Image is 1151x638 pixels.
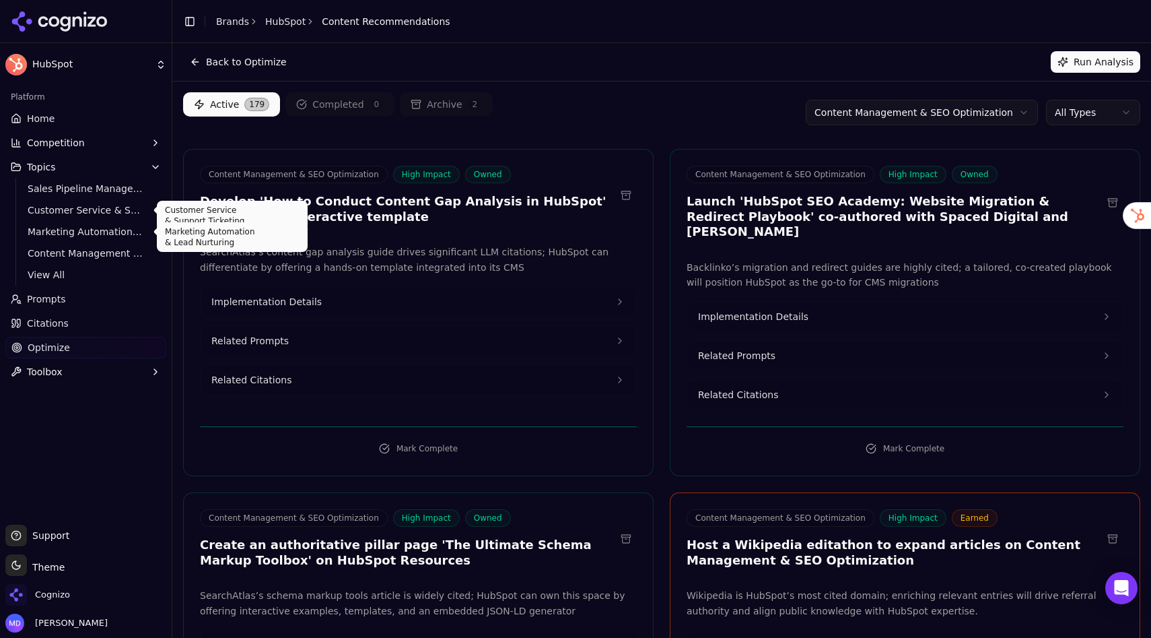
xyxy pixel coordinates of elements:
span: Topics [27,160,56,174]
span: Content Management & SEO Optimization [200,166,388,183]
h3: Host a Wikipedia editathon to expand articles on Content Management & SEO Optimization [687,538,1102,568]
span: Related Citations [698,388,778,402]
span: Content Management & SEO Optimization [687,166,874,183]
h3: Create an authoritative pillar page 'The Ultimate Schema Markup Toolbox' on HubSpot Resources [200,538,615,568]
button: Completed0 [285,92,394,117]
span: HubSpot [32,59,150,71]
button: Topics [5,156,166,178]
p: Wikipedia is HubSpot’s most cited domain; enriching relevant entries will drive referral authorit... [687,588,1123,619]
button: Open user button [5,614,108,633]
span: Marketing Automation & Lead Nurturing [28,225,145,238]
span: Home [27,112,55,125]
span: Sales Pipeline Management & Deal Tracking [28,182,145,195]
button: Related Prompts [687,341,1123,371]
a: Sales Pipeline Management & Deal Tracking [22,179,150,198]
span: High Impact [880,166,946,183]
span: Cognizo [35,589,70,601]
h3: Launch 'HubSpot SEO Academy: Website Migration & Redirect Playbook' co-authored with Spaced Digit... [687,194,1102,240]
button: Active179 [183,92,280,117]
p: Backlinko’s migration and redirect guides are highly cited; a tailored, co-created playbook will ... [687,260,1123,291]
button: Mark Complete [687,438,1123,459]
span: Owned [952,166,998,183]
button: Archive recommendation [615,185,637,206]
span: Content Management & SEO Optimization [200,509,388,527]
img: Cognizo [5,584,27,606]
p: SearchAtlas’s schema markup tools article is widely cited; HubSpot can own this space by offering... [200,588,637,619]
span: Theme [27,562,65,573]
button: Related Citations [687,380,1123,410]
span: Owned [465,166,511,183]
span: View All [28,268,145,282]
span: Implementation Details [698,310,808,323]
img: HubSpot [5,54,27,75]
span: Content Management & SEO Optimization [28,247,145,260]
span: 0 [370,98,384,111]
span: High Impact [393,509,460,527]
a: Home [5,108,166,129]
h3: Develop 'How to Conduct Content Gap Analysis in HubSpot' featuring an interactive template [200,194,615,224]
div: Open Intercom Messenger [1105,572,1138,604]
button: Archive2 [400,92,493,117]
nav: breadcrumb [216,15,450,28]
span: High Impact [393,166,460,183]
button: Archive recommendation [615,528,637,550]
span: 179 [244,98,269,111]
button: Competition [5,132,166,154]
a: Prompts [5,288,166,310]
p: Marketing Automation & Lead Nurturing [165,226,300,248]
span: Toolbox [27,365,63,379]
button: Related Prompts [201,326,636,356]
button: Run Analysis [1051,51,1140,73]
span: Customer Service & Support Ticketing [28,203,145,217]
button: Archive recommendation [1102,192,1123,214]
span: Earned [952,509,998,527]
span: Related Prompts [211,334,289,348]
span: Owned [465,509,511,527]
p: SearchAtlas’s content gap analysis guide drives significant LLM citations; HubSpot can differenti... [200,245,637,276]
a: Marketing Automation & Lead Nurturing [22,222,150,241]
button: Implementation Details [201,287,636,317]
a: Content Management & SEO Optimization [22,244,150,263]
button: Toolbox [5,361,166,383]
a: View All [22,265,150,284]
span: Optimize [28,341,70,354]
span: Content Management & SEO Optimization [687,509,874,527]
p: Customer Service & Support Ticketing [165,205,300,226]
span: High Impact [880,509,946,527]
span: Related Prompts [698,349,775,362]
button: Back to Optimize [183,51,293,73]
span: 2 [468,98,483,111]
span: [PERSON_NAME] [30,617,108,629]
div: Platform [5,86,166,108]
button: Mark Complete [200,438,637,459]
button: Related Citations [201,365,636,395]
button: Implementation Details [687,302,1123,331]
span: Related Citations [211,373,291,387]
span: Support [27,529,69,542]
span: Content Recommendations [322,15,450,28]
a: Optimize [5,337,166,358]
span: Competition [27,136,85,150]
button: Open organization switcher [5,584,70,606]
span: Prompts [27,292,66,306]
span: Citations [27,317,69,330]
span: Implementation Details [211,295,322,309]
button: Archive recommendation [1102,528,1123,550]
a: Citations [5,313,166,334]
a: Brands [216,16,249,27]
img: Melissa Dowd [5,614,24,633]
a: Customer Service & Support Ticketing [22,201,150,220]
a: HubSpot [265,15,306,28]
